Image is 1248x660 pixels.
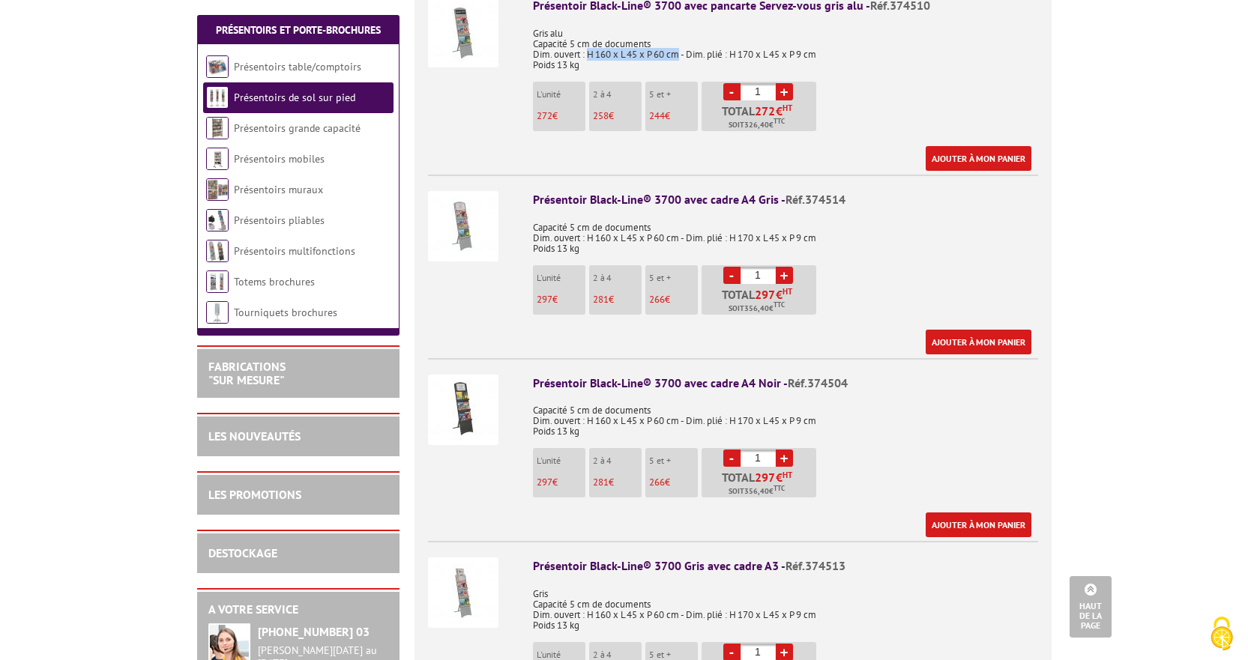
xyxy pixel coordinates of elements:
[533,578,1038,631] p: Gris Capacité 5 cm de documents Dim. ouvert : H 160 x L 45 x P 60 cm - Dim. plié : H 170 x L 45 x...
[593,455,642,466] p: 2 à 4
[774,117,785,125] sup: TTC
[705,105,816,131] p: Total
[593,477,642,488] p: €
[206,301,229,324] img: Tourniquets brochures
[776,105,783,117] span: €
[776,471,783,483] span: €
[533,375,1038,392] div: Présentoir Black-Line® 3700 avec cadre A4 Noir -
[234,244,355,258] a: Présentoirs multifonctions
[705,288,816,315] p: Total
[428,375,498,445] img: Présentoir Black-Line® 3700 avec cadre A4 Noir
[926,330,1031,354] a: Ajouter à mon panier
[786,192,845,207] span: Réf.374514
[788,375,848,390] span: Réf.374504
[206,178,229,201] img: Présentoirs muraux
[537,293,552,306] span: 297
[593,109,609,122] span: 258
[755,105,776,117] span: 272
[206,209,229,231] img: Présentoirs pliables
[729,303,785,315] span: Soit €
[533,18,1038,70] p: Gris alu Capacité 5 cm de documents Dim. ouvert : H 160 x L 45 x P 60 cm - Dim. plié : H 170 x L ...
[783,470,792,480] sup: HT
[206,86,229,109] img: Présentoirs de sol sur pied
[537,109,552,122] span: 272
[783,286,792,297] sup: HT
[729,485,785,497] span: Soit €
[744,485,769,497] span: 356,40
[783,103,792,113] sup: HT
[537,476,552,488] span: 297
[776,449,793,467] a: +
[216,23,381,37] a: Présentoirs et Porte-brochures
[649,476,665,488] span: 266
[1070,576,1112,638] a: Haut de la page
[537,650,585,660] p: L'unité
[537,477,585,488] p: €
[533,212,1038,254] p: Capacité 5 cm de documents Dim. ouvert : H 160 x L 45 x P 60 cm - Dim. plié : H 170 x L 45 x P 9 ...
[776,267,793,284] a: +
[234,183,323,196] a: Présentoirs muraux
[208,603,388,617] h2: A votre service
[729,119,785,131] span: Soit €
[593,294,642,305] p: €
[705,471,816,497] p: Total
[234,60,361,73] a: Présentoirs table/comptoirs
[649,293,665,306] span: 266
[537,273,585,283] p: L'unité
[593,650,642,660] p: 2 à 4
[649,294,698,305] p: €
[533,395,1038,437] p: Capacité 5 cm de documents Dim. ouvert : H 160 x L 45 x P 60 cm - Dim. plié : H 170 x L 45 x P 9 ...
[1203,615,1241,653] img: Cookies (fenêtre modale)
[926,146,1031,171] a: Ajouter à mon panier
[208,487,301,502] a: LES PROMOTIONS
[206,55,229,78] img: Présentoirs table/comptoirs
[649,650,698,660] p: 5 et +
[776,83,793,100] a: +
[649,273,698,283] p: 5 et +
[428,191,498,261] img: Présentoir Black-Line® 3700 avec cadre A4 Gris
[208,545,277,560] a: DESTOCKAGE
[234,275,315,288] a: Totems brochures
[593,273,642,283] p: 2 à 4
[649,455,698,466] p: 5 et +
[234,121,361,135] a: Présentoirs grande capacité
[755,471,776,483] span: 297
[234,152,325,166] a: Présentoirs mobiles
[533,191,1038,208] div: Présentoir Black-Line® 3700 avec cadre A4 Gris -
[776,288,783,300] span: €
[723,83,741,100] a: -
[537,89,585,100] p: L'unité
[649,477,698,488] p: €
[593,476,609,488] span: 281
[537,111,585,121] p: €
[649,109,665,122] span: 244
[234,306,337,319] a: Tourniquets brochures
[774,484,785,492] sup: TTC
[234,214,325,227] a: Présentoirs pliables
[208,359,286,387] a: FABRICATIONS"Sur Mesure"
[206,270,229,293] img: Totems brochures
[786,558,845,573] span: Réf.374513
[744,119,769,131] span: 326,40
[755,288,776,300] span: 297
[593,89,642,100] p: 2 à 4
[206,117,229,139] img: Présentoirs grande capacité
[537,455,585,466] p: L'unité
[1196,609,1248,660] button: Cookies (fenêtre modale)
[206,240,229,262] img: Présentoirs multifonctions
[258,624,370,639] strong: [PHONE_NUMBER] 03
[206,148,229,170] img: Présentoirs mobiles
[234,91,355,104] a: Présentoirs de sol sur pied
[723,449,741,467] a: -
[428,557,498,628] img: Présentoir Black-Line® 3700 Gris avec cadre A3
[593,111,642,121] p: €
[649,89,698,100] p: 5 et +
[533,557,1038,575] div: Présentoir Black-Line® 3700 Gris avec cadre A3 -
[593,293,609,306] span: 281
[649,111,698,121] p: €
[723,267,741,284] a: -
[926,512,1031,537] a: Ajouter à mon panier
[744,303,769,315] span: 356,40
[774,300,785,309] sup: TTC
[537,294,585,305] p: €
